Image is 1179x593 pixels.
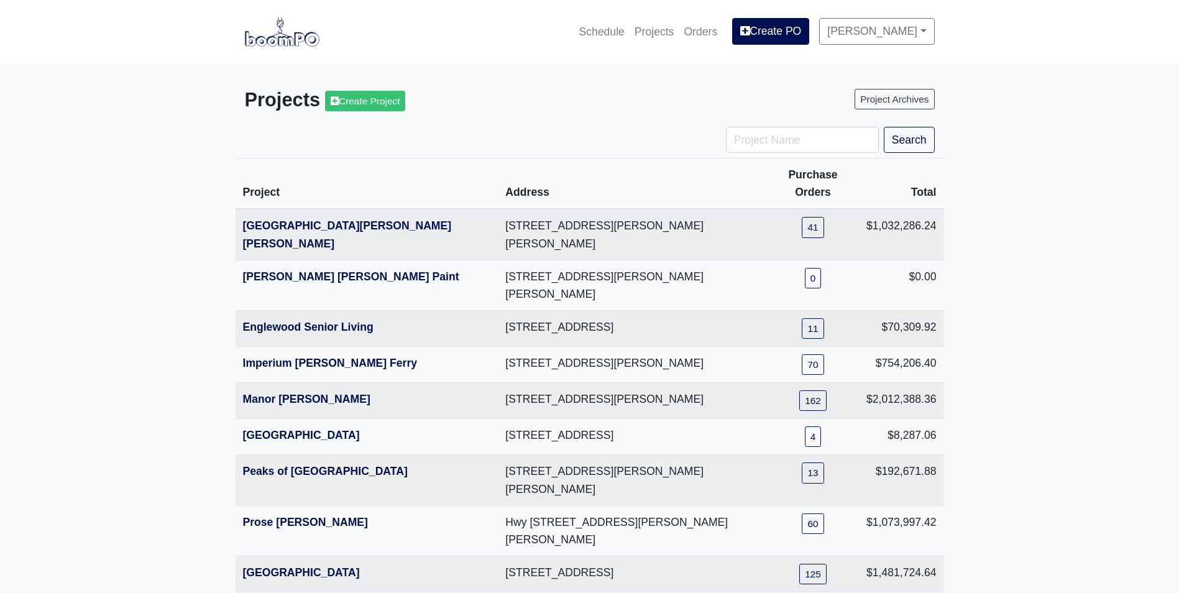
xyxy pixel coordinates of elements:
a: 0 [805,268,822,288]
th: Address [498,159,767,209]
a: [GEOGRAPHIC_DATA] [243,566,360,579]
th: Purchase Orders [767,159,859,209]
td: $1,481,724.64 [859,556,944,592]
a: 41 [802,217,823,237]
td: [STREET_ADDRESS] [498,419,767,455]
th: Project [236,159,498,209]
td: [STREET_ADDRESS][PERSON_NAME][PERSON_NAME] [498,209,767,260]
td: [STREET_ADDRESS] [498,311,767,347]
a: 13 [802,462,823,483]
a: [GEOGRAPHIC_DATA] [243,429,360,441]
input: Project Name [726,127,879,153]
td: [STREET_ADDRESS][PERSON_NAME][PERSON_NAME] [498,455,767,505]
td: [STREET_ADDRESS] [498,556,767,592]
a: Peaks of [GEOGRAPHIC_DATA] [243,465,408,477]
a: [PERSON_NAME] [819,18,934,44]
td: Hwy [STREET_ADDRESS][PERSON_NAME][PERSON_NAME] [498,505,767,556]
td: $1,032,286.24 [859,209,944,260]
td: $754,206.40 [859,347,944,383]
td: [STREET_ADDRESS][PERSON_NAME] [498,383,767,419]
td: [STREET_ADDRESS][PERSON_NAME][PERSON_NAME] [498,260,767,310]
a: [GEOGRAPHIC_DATA][PERSON_NAME][PERSON_NAME] [243,219,452,249]
a: Schedule [574,18,629,45]
h3: Projects [245,89,580,112]
td: [STREET_ADDRESS][PERSON_NAME] [498,347,767,383]
a: 125 [799,564,827,584]
td: $2,012,388.36 [859,383,944,419]
a: Englewood Senior Living [243,321,374,333]
td: $1,073,997.42 [859,505,944,556]
a: Create Project [325,91,405,111]
a: Create PO [732,18,809,44]
a: Imperium [PERSON_NAME] Ferry [243,357,418,369]
td: $8,287.06 [859,419,944,455]
td: $70,309.92 [859,311,944,347]
td: $0.00 [859,260,944,310]
button: Search [884,127,935,153]
a: Project Archives [855,89,934,109]
a: Orders [679,18,722,45]
a: 60 [802,513,823,534]
a: Projects [630,18,679,45]
a: Manor [PERSON_NAME] [243,393,370,405]
th: Total [859,159,944,209]
img: boomPO [245,17,319,46]
a: 70 [802,354,823,375]
a: [PERSON_NAME] [PERSON_NAME] Paint [243,270,459,283]
a: 4 [805,426,822,447]
td: $192,671.88 [859,455,944,505]
a: Prose [PERSON_NAME] [243,516,368,528]
a: 162 [799,390,827,411]
a: 11 [802,318,823,339]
